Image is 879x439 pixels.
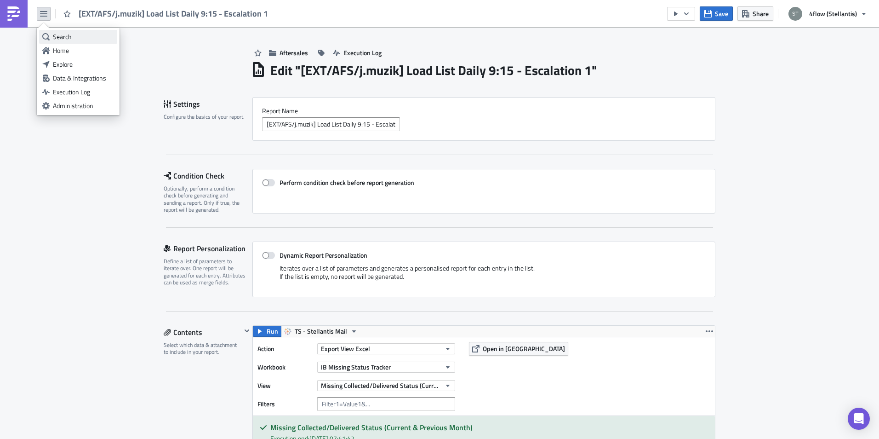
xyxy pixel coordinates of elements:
strong: Dynamic Report Personalization [280,250,367,260]
span: [EXT/AFS/j.muzik] Load List Daily 9:15 - Escalation 1 [79,8,269,19]
div: Iterates over a list of parameters and generates a personalised report for each entry in the list... [262,264,706,288]
span: TS - Stellantis Mail [295,326,347,337]
span: Run [267,326,278,337]
button: 4flow (Stellantis) [783,4,872,24]
button: Save [700,6,733,21]
div: Optionally, perform a condition check before generating and sending a report. Only if true, the r... [164,185,246,214]
label: Filters [257,397,313,411]
div: Data & Integrations [53,74,114,83]
div: Execution Log [53,87,114,97]
img: Avatar [788,6,803,22]
div: Condition Check [164,169,252,183]
span: 4flow (Stellantis) [809,9,857,18]
div: Open Intercom Messenger [848,408,870,430]
span: IB Missing Status Tracker [321,362,391,372]
button: IB Missing Status Tracker [317,362,455,373]
button: Open in [GEOGRAPHIC_DATA] [469,342,568,356]
button: Export View Excel [317,343,455,354]
div: Administration [53,101,114,110]
button: Share [737,6,773,21]
span: Share [753,9,769,18]
span: Open in [GEOGRAPHIC_DATA] [483,344,565,353]
img: PushMetrics [6,6,21,21]
input: Filter1=Value1&... [317,397,455,411]
span: Export View Excel [321,344,370,353]
label: View [257,379,313,393]
body: Rich Text Area. Press ALT-0 for help. [4,4,439,11]
label: Report Nam﻿e [262,107,706,115]
label: Workbook [257,360,313,374]
button: Aftersales [264,46,313,60]
span: Missing Collected/Delivered Status (Current & Previous Month) [321,381,441,390]
div: Home [53,46,114,55]
label: Action [257,342,313,356]
div: Settings [164,97,252,111]
div: Select which data & attachment to include in your report. [164,341,241,356]
button: Run [253,326,281,337]
h5: Missing Collected/Delivered Status (Current & Previous Month) [270,424,708,431]
div: Configure the basics of your report. [164,113,246,120]
button: Missing Collected/Delivered Status (Current & Previous Month) [317,380,455,391]
div: Define a list of parameters to iterate over. One report will be generated for each entry. Attribu... [164,258,246,286]
span: Save [715,9,728,18]
span: Aftersales [280,48,308,58]
button: TS - Stellantis Mail [281,326,361,337]
div: Explore [53,60,114,69]
strong: Perform condition check before report generation [280,178,414,187]
div: Contents [164,325,241,339]
div: Report Personalization [164,242,252,255]
button: Hide content [241,325,252,336]
button: Execution Log [328,46,386,60]
div: Search [53,32,114,41]
span: Execution Log [343,48,382,58]
h1: Edit " [EXT/AFS/j.muzik] Load List Daily 9:15 - Escalation 1 " [270,62,597,79]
